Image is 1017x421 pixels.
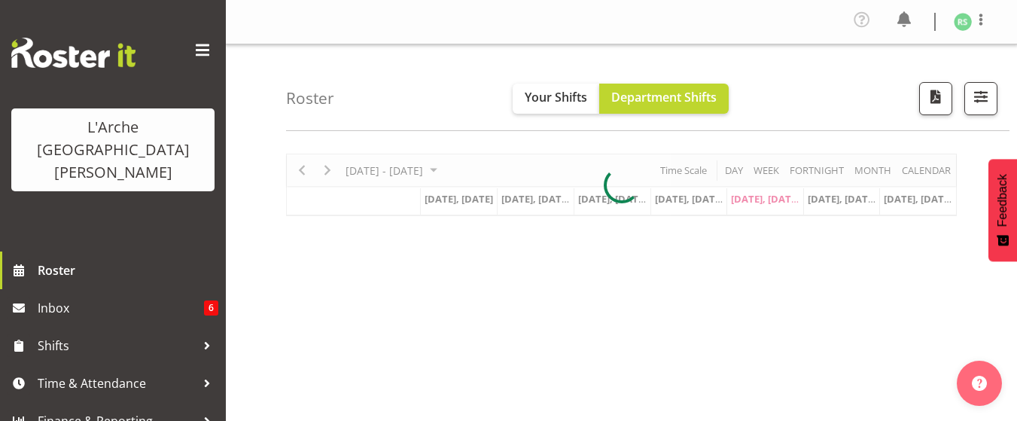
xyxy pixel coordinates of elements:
[954,13,972,31] img: rosin-smith3381.jpg
[611,89,717,105] span: Department Shifts
[972,376,987,391] img: help-xxl-2.png
[919,82,952,115] button: Download a PDF of the roster according to the set date range.
[38,372,196,395] span: Time & Attendance
[38,297,204,319] span: Inbox
[988,159,1017,261] button: Feedback - Show survey
[286,90,334,107] h4: Roster
[38,259,218,282] span: Roster
[996,174,1009,227] span: Feedback
[964,82,997,115] button: Filter Shifts
[38,334,196,357] span: Shifts
[26,116,199,184] div: L'Arche [GEOGRAPHIC_DATA][PERSON_NAME]
[599,84,729,114] button: Department Shifts
[513,84,599,114] button: Your Shifts
[11,38,135,68] img: Rosterit website logo
[204,300,218,316] span: 6
[525,89,587,105] span: Your Shifts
